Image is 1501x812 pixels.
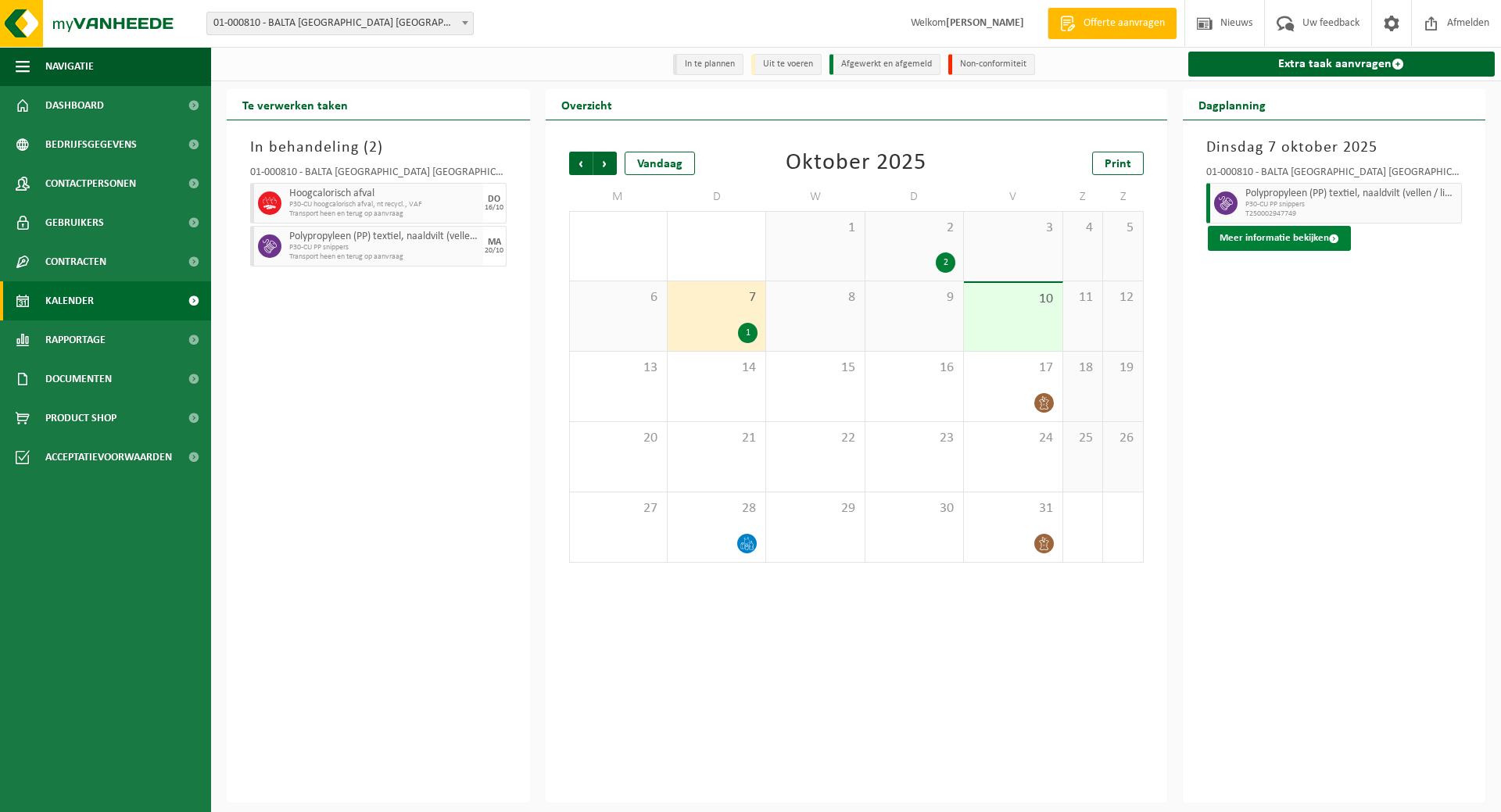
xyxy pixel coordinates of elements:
[593,152,617,175] span: Volgende
[45,399,116,438] span: Product Shop
[45,438,172,477] span: Acceptatievoorwaarden
[1188,52,1496,77] a: Extra taak aanvragen
[45,164,136,203] span: Contactpersonen
[1111,289,1134,306] span: 12
[289,243,479,252] span: P30-CU PP snippers
[578,359,659,377] span: 13
[250,167,507,183] div: 01-000810 - BALTA [GEOGRAPHIC_DATA] [GEOGRAPHIC_DATA] - [GEOGRAPHIC_DATA]
[569,183,668,211] td: M
[569,152,593,175] span: Vorige
[873,220,955,237] span: 2
[673,54,743,75] li: In te plannen
[948,54,1035,75] li: Non-conformiteit
[1071,289,1094,306] span: 11
[578,289,659,306] span: 6
[1071,430,1094,447] span: 25
[675,500,758,517] span: 28
[873,430,955,447] span: 23
[1206,136,1463,159] h3: Dinsdag 7 oktober 2025
[1071,220,1094,237] span: 4
[45,320,106,359] span: Rapportage
[1105,158,1131,170] span: Print
[546,89,628,120] h2: Overzicht
[786,152,926,175] div: Oktober 2025
[488,195,500,204] div: DO
[1245,209,1458,219] span: T250002947749
[289,188,479,200] span: Hoogcalorisch afval
[1103,183,1143,211] td: Z
[668,183,766,211] td: D
[289,209,479,219] span: Transport heen en terug op aanvraag
[45,281,94,320] span: Kalender
[829,54,940,75] li: Afgewerkt en afgemeld
[485,204,503,212] div: 16/10
[936,252,955,273] div: 2
[250,136,507,159] h3: In behandeling ( )
[45,203,104,242] span: Gebruikers
[675,289,758,306] span: 7
[1183,89,1281,120] h2: Dagplanning
[972,359,1054,377] span: 17
[488,238,501,247] div: MA
[625,152,695,175] div: Vandaag
[578,500,659,517] span: 27
[485,247,503,255] div: 20/10
[774,220,856,237] span: 1
[289,231,479,243] span: Polypropyleen (PP) textiel, naaldvilt (vellen / linten)
[972,430,1054,447] span: 24
[1245,200,1458,209] span: P30-CU PP snippers
[1111,430,1134,447] span: 26
[766,183,865,211] td: W
[1111,359,1134,377] span: 19
[45,125,137,164] span: Bedrijfsgegevens
[964,183,1062,211] td: V
[774,359,856,377] span: 15
[972,500,1054,517] span: 31
[1208,226,1351,251] button: Meer informatie bekijken
[45,86,104,125] span: Dashboard
[207,13,473,34] span: 01-000810 - BALTA OUDENAARDE NV - OUDENAARDE
[946,17,1024,29] strong: [PERSON_NAME]
[675,359,758,377] span: 14
[1092,152,1144,175] a: Print
[45,242,106,281] span: Contracten
[873,359,955,377] span: 16
[1245,188,1458,200] span: Polypropyleen (PP) textiel, naaldvilt (vellen / linten)
[774,430,856,447] span: 22
[45,359,112,399] span: Documenten
[289,252,479,262] span: Transport heen en terug op aanvraag
[675,430,758,447] span: 21
[774,500,856,517] span: 29
[1080,16,1169,31] span: Offerte aanvragen
[45,47,94,86] span: Navigatie
[369,140,378,156] span: 2
[578,430,659,447] span: 20
[774,289,856,306] span: 8
[873,500,955,517] span: 30
[1071,359,1094,377] span: 18
[227,89,364,120] h2: Te verwerken taken
[289,200,479,209] span: P30-CU hoogcalorisch afval, nt recycl., VAF
[1111,220,1134,237] span: 5
[865,183,964,211] td: D
[1048,8,1177,39] a: Offerte aanvragen
[206,12,474,35] span: 01-000810 - BALTA OUDENAARDE NV - OUDENAARDE
[1063,183,1103,211] td: Z
[972,291,1054,308] span: 10
[738,323,758,343] div: 1
[873,289,955,306] span: 9
[972,220,1054,237] span: 3
[751,54,822,75] li: Uit te voeren
[1206,167,1463,183] div: 01-000810 - BALTA [GEOGRAPHIC_DATA] [GEOGRAPHIC_DATA] - [GEOGRAPHIC_DATA]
